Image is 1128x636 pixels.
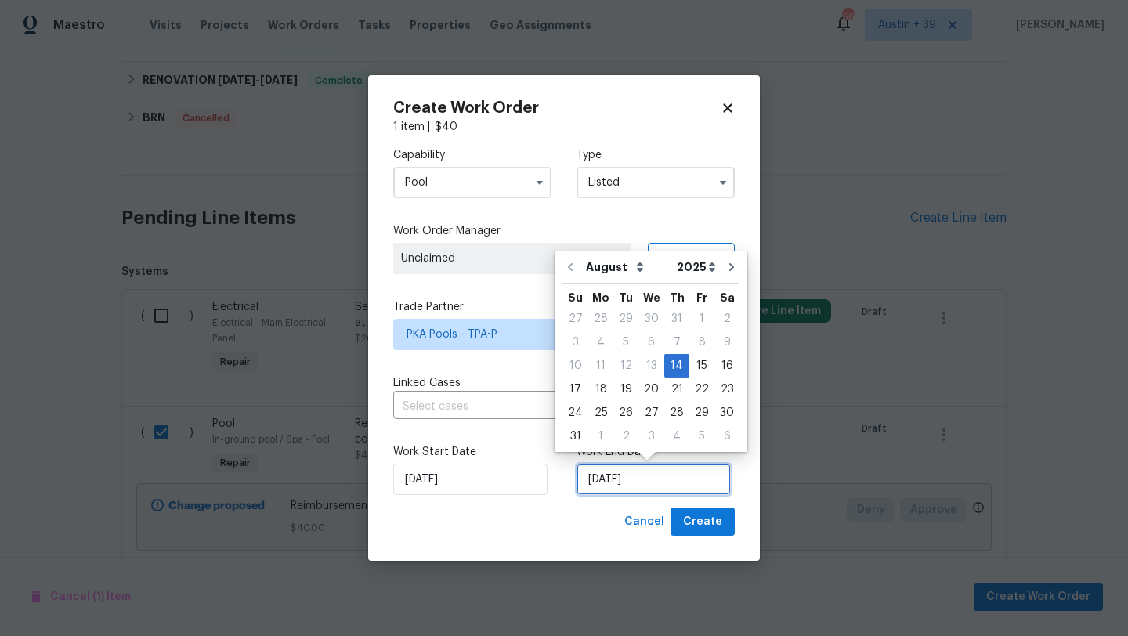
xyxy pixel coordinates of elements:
[562,307,588,331] div: Sun Jul 27 2025
[714,307,739,331] div: Sat Aug 02 2025
[638,307,664,331] div: Wed Jul 30 2025
[613,378,638,400] div: 19
[664,331,689,354] div: Thu Aug 07 2025
[407,327,699,342] span: PKA Pools - TPA-P
[720,292,735,303] abbr: Saturday
[689,307,714,331] div: Fri Aug 01 2025
[530,173,549,192] button: Show options
[714,401,739,425] div: Sat Aug 30 2025
[638,425,664,448] div: Wed Sep 03 2025
[613,425,638,448] div: Tue Sep 02 2025
[562,425,588,448] div: Sun Aug 31 2025
[588,308,613,330] div: 28
[393,395,691,419] input: Select cases
[689,401,714,425] div: Fri Aug 29 2025
[664,425,689,448] div: Thu Sep 04 2025
[562,331,588,354] div: Sun Aug 03 2025
[588,378,613,400] div: 18
[582,255,673,279] select: Month
[613,402,638,424] div: 26
[393,375,461,391] span: Linked Cases
[714,355,739,377] div: 16
[613,425,638,447] div: 2
[401,251,623,266] span: Unclaimed
[588,331,613,353] div: 4
[638,331,664,354] div: Wed Aug 06 2025
[577,147,735,163] label: Type
[664,425,689,447] div: 4
[393,223,735,239] label: Work Order Manager
[683,512,722,532] span: Create
[435,121,457,132] span: $ 40
[588,401,613,425] div: Mon Aug 25 2025
[562,425,588,447] div: 31
[714,173,732,192] button: Show options
[588,378,613,401] div: Mon Aug 18 2025
[664,378,689,400] div: 21
[714,402,739,424] div: 30
[638,308,664,330] div: 30
[562,308,588,330] div: 27
[393,299,735,315] label: Trade Partner
[689,308,714,330] div: 1
[393,167,551,198] input: Select...
[588,331,613,354] div: Mon Aug 04 2025
[588,355,613,377] div: 11
[613,307,638,331] div: Tue Jul 29 2025
[714,331,739,353] div: 9
[624,512,664,532] span: Cancel
[638,355,664,377] div: 13
[714,378,739,400] div: 23
[638,331,664,353] div: 6
[689,355,714,377] div: 15
[588,425,613,448] div: Mon Sep 01 2025
[613,355,638,377] div: 12
[689,378,714,400] div: 22
[562,378,588,401] div: Sun Aug 17 2025
[577,464,731,495] input: M/D/YYYY
[689,378,714,401] div: Fri Aug 22 2025
[638,402,664,424] div: 27
[714,378,739,401] div: Sat Aug 23 2025
[592,292,609,303] abbr: Monday
[664,331,689,353] div: 7
[613,331,638,353] div: 5
[689,402,714,424] div: 29
[613,401,638,425] div: Tue Aug 26 2025
[714,354,739,378] div: Sat Aug 16 2025
[562,401,588,425] div: Sun Aug 24 2025
[664,401,689,425] div: Thu Aug 28 2025
[559,251,582,283] button: Go to previous month
[638,354,664,378] div: Wed Aug 13 2025
[638,401,664,425] div: Wed Aug 27 2025
[613,331,638,354] div: Tue Aug 05 2025
[643,292,660,303] abbr: Wednesday
[689,331,714,353] div: 8
[613,308,638,330] div: 29
[673,255,720,279] select: Year
[618,508,671,537] button: Cancel
[613,378,638,401] div: Tue Aug 19 2025
[588,307,613,331] div: Mon Jul 28 2025
[562,354,588,378] div: Sun Aug 10 2025
[613,354,638,378] div: Tue Aug 12 2025
[664,355,689,377] div: 14
[714,425,739,448] div: Sat Sep 06 2025
[393,100,721,116] h2: Create Work Order
[638,378,664,401] div: Wed Aug 20 2025
[689,331,714,354] div: Fri Aug 08 2025
[588,425,613,447] div: 1
[562,402,588,424] div: 24
[689,354,714,378] div: Fri Aug 15 2025
[689,425,714,448] div: Fri Sep 05 2025
[664,402,689,424] div: 28
[393,444,551,460] label: Work Start Date
[577,167,735,198] input: Select...
[671,508,735,537] button: Create
[714,331,739,354] div: Sat Aug 09 2025
[393,147,551,163] label: Capability
[661,251,699,266] span: Assign
[714,425,739,447] div: 6
[714,308,739,330] div: 2
[664,378,689,401] div: Thu Aug 21 2025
